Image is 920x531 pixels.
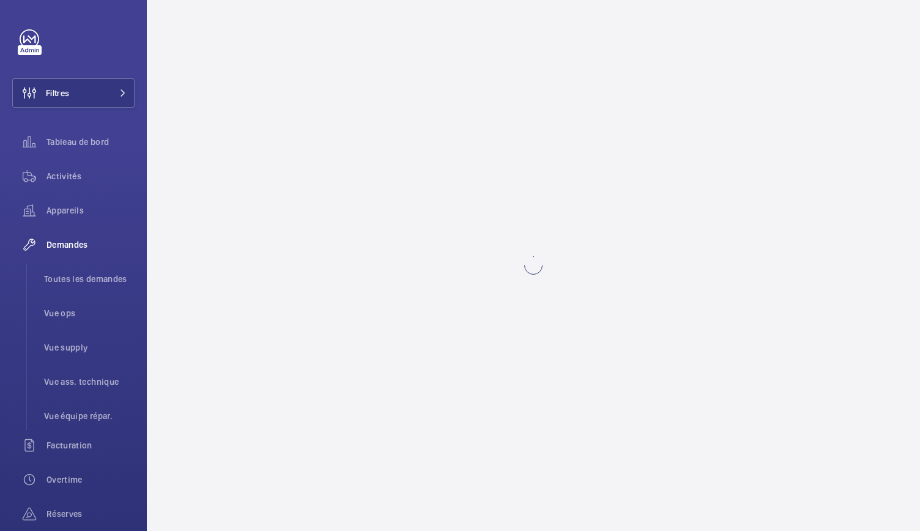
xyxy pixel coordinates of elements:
span: Filtres [46,87,69,99]
span: Overtime [46,473,135,486]
span: Demandes [46,239,135,251]
span: Vue ass. technique [44,376,135,388]
span: Toutes les demandes [44,273,135,285]
span: Vue supply [44,341,135,354]
span: Tableau de bord [46,136,135,148]
span: Vue ops [44,307,135,319]
span: Appareils [46,204,135,217]
span: Activités [46,170,135,182]
button: Filtres [12,78,135,108]
span: Réserves [46,508,135,520]
span: Facturation [46,439,135,451]
span: Vue équipe répar. [44,410,135,422]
